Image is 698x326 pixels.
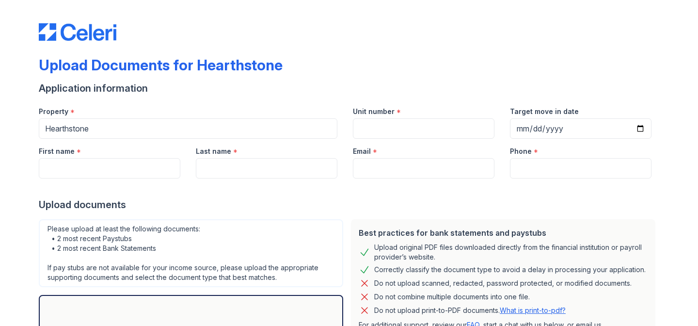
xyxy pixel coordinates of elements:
[39,198,659,212] div: Upload documents
[500,306,566,314] a: What is print-to-pdf?
[374,306,566,315] p: Do not upload print-to-PDF documents.
[353,147,371,156] label: Email
[39,107,68,116] label: Property
[353,107,395,116] label: Unit number
[359,227,648,239] div: Best practices for bank statements and paystubs
[39,56,283,74] div: Upload Documents for Hearthstone
[374,243,648,262] div: Upload original PDF files downloaded directly from the financial institution or payroll provider’...
[374,264,646,276] div: Correctly classify the document type to avoid a delay in processing your application.
[374,291,530,303] div: Do not combine multiple documents into one file.
[374,277,632,289] div: Do not upload scanned, redacted, password protected, or modified documents.
[510,107,579,116] label: Target move in date
[39,23,116,41] img: CE_Logo_Blue-a8612792a0a2168367f1c8372b55b34899dd931a85d93a1a3d3e32e68fde9ad4.png
[39,147,75,156] label: First name
[39,81,659,95] div: Application information
[510,147,532,156] label: Phone
[39,219,343,287] div: Please upload at least the following documents: • 2 most recent Paystubs • 2 most recent Bank Sta...
[196,147,231,156] label: Last name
